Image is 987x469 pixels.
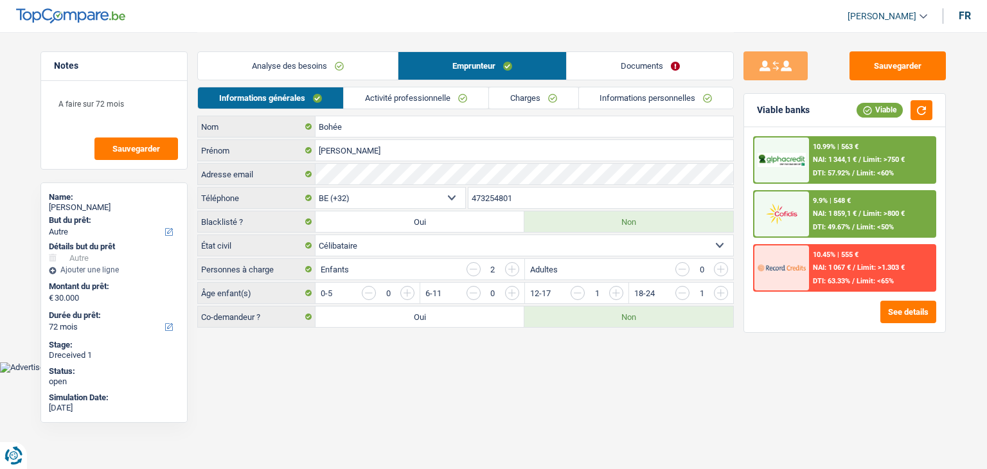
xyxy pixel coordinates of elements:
button: See details [880,301,936,323]
span: / [853,263,855,272]
span: / [852,277,855,285]
span: € [49,293,53,303]
span: / [852,223,855,231]
label: Nom [198,116,316,137]
span: DTI: 57.92% [813,169,850,177]
label: Montant du prêt: [49,281,177,292]
img: AlphaCredit [758,153,805,168]
span: Sauvegarder [112,145,160,153]
div: Status: [49,366,179,376]
label: Blacklisté ? [198,211,316,232]
label: Adultes [530,265,558,274]
img: Record Credits [758,256,805,279]
a: Charges [489,87,578,109]
div: Dreceived 1 [49,350,179,360]
div: 10.99% | 563 € [813,143,858,151]
div: Viable banks [757,105,810,116]
a: Activité professionnelle [344,87,488,109]
label: État civil [198,235,316,256]
div: [PERSON_NAME] [49,202,179,213]
span: [PERSON_NAME] [848,11,916,22]
div: 0 [382,289,394,297]
div: fr [959,10,971,22]
label: Téléphone [198,188,316,208]
span: Limit: <65% [857,277,894,285]
span: NAI: 1 344,1 € [813,155,857,164]
button: Sauvegarder [849,51,946,80]
input: 401020304 [468,188,734,208]
img: Cofidis [758,202,805,226]
span: Limit: <50% [857,223,894,231]
span: NAI: 1 067 € [813,263,851,272]
label: Âge enfant(s) [198,283,316,303]
div: Détails but du prêt [49,242,179,252]
div: Name: [49,192,179,202]
a: Emprunteur [398,52,566,80]
span: / [858,155,861,164]
label: Enfants [321,265,349,274]
label: Co-demandeur ? [198,306,316,327]
span: Limit: >1.303 € [857,263,905,272]
div: Stage: [49,340,179,350]
a: Informations personnelles [579,87,734,109]
span: NAI: 1 859,1 € [813,209,857,218]
div: Simulation Date: [49,393,179,403]
label: Personnes à charge [198,259,316,279]
span: DTI: 49.67% [813,223,850,231]
span: Limit: >800 € [863,209,905,218]
div: Ajouter une ligne [49,265,179,274]
span: Limit: >750 € [863,155,905,164]
div: [DATE] [49,403,179,413]
div: 2 [487,265,499,274]
label: Non [524,211,733,232]
span: DTI: 63.33% [813,277,850,285]
div: Viable [857,103,903,117]
span: / [852,169,855,177]
a: Analyse des besoins [198,52,398,80]
label: Adresse email [198,164,316,184]
label: Durée du prêt: [49,310,177,321]
label: But du prêt: [49,215,177,226]
label: Non [524,306,733,327]
a: [PERSON_NAME] [837,6,927,27]
div: open [49,376,179,387]
a: Informations générales [198,87,343,109]
label: Oui [316,306,524,327]
div: 9.9% | 548 € [813,197,851,205]
div: 10.45% | 555 € [813,251,858,259]
h5: Notes [54,60,174,71]
button: Sauvegarder [94,137,178,160]
div: 0 [696,265,707,274]
label: Oui [316,211,524,232]
label: Prénom [198,140,316,161]
label: 0-5 [321,289,332,297]
span: Limit: <60% [857,169,894,177]
img: TopCompare Logo [16,8,125,24]
span: / [858,209,861,218]
a: Documents [567,52,734,80]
